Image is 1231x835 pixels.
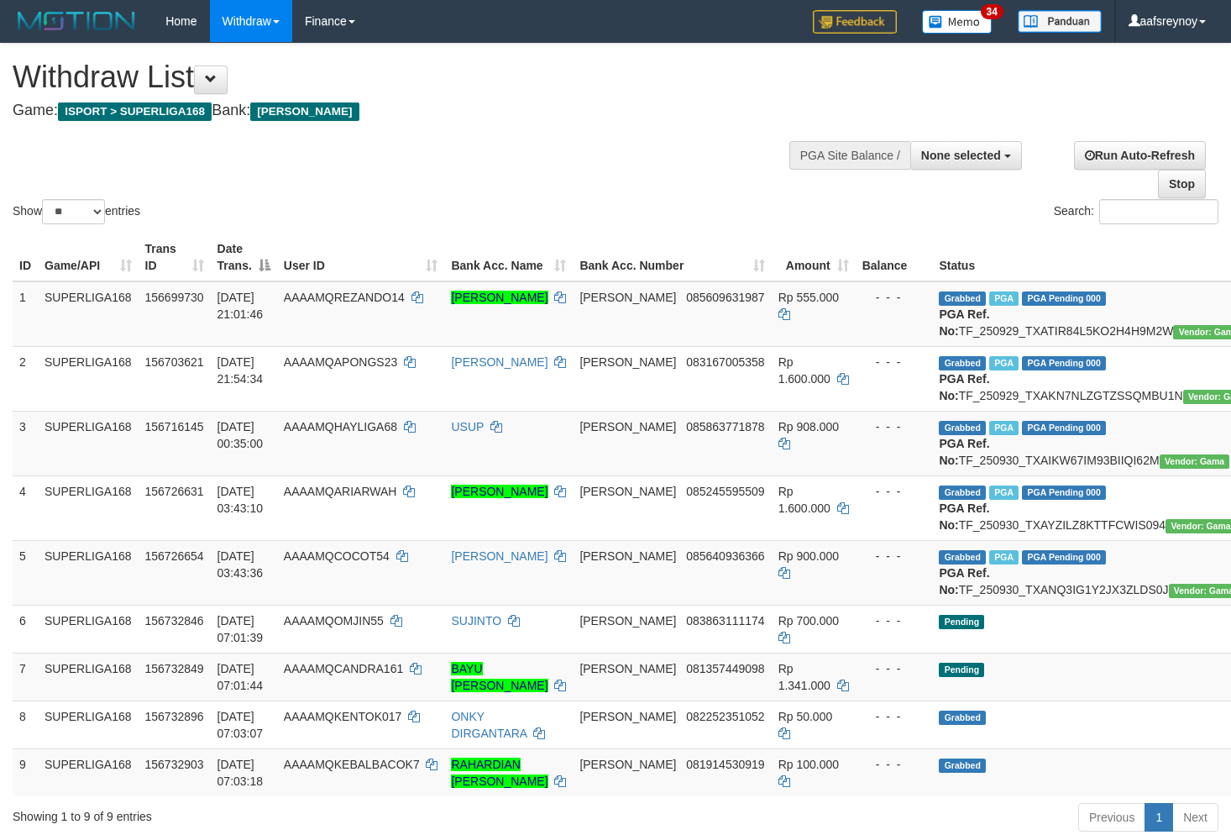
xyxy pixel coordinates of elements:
td: SUPERLIGA168 [38,653,139,701]
span: ISPORT > SUPERLIGA168 [58,102,212,121]
input: Search: [1099,199,1218,224]
span: AAAAMQKEBALBACOK7 [284,758,420,771]
span: Vendor URL: https://trx31.1velocity.biz [1160,454,1230,469]
span: [PERSON_NAME] [579,485,676,498]
td: 7 [13,653,38,701]
th: Bank Acc. Number: activate to sort column ascending [573,234,771,281]
span: [PERSON_NAME] [579,291,676,304]
span: Copy 085245595509 to clipboard [686,485,764,498]
a: [PERSON_NAME] [451,291,547,304]
span: [DATE] 03:43:36 [217,549,264,580]
a: [PERSON_NAME] [451,355,547,369]
td: 3 [13,411,38,475]
span: [PERSON_NAME] [579,420,676,433]
td: 1 [13,281,38,347]
span: Rp 908.000 [778,420,839,433]
span: Rp 700.000 [778,614,839,628]
span: [PERSON_NAME] [579,614,676,628]
h4: Game: Bank: [13,102,804,119]
a: 1 [1145,803,1173,832]
th: Date Trans.: activate to sort column descending [211,234,277,281]
td: 2 [13,346,38,411]
span: [PERSON_NAME] [579,355,676,369]
td: 4 [13,475,38,540]
span: Copy 081914530919 to clipboard [686,758,764,771]
span: PGA Pending [1022,421,1106,435]
span: [DATE] 03:43:10 [217,485,264,515]
th: Bank Acc. Name: activate to sort column ascending [444,234,573,281]
span: [PERSON_NAME] [579,662,676,675]
span: [PERSON_NAME] [579,758,676,771]
span: AAAAMQHAYLIGA68 [284,420,397,433]
th: ID [13,234,38,281]
span: AAAAMQREZANDO14 [284,291,405,304]
div: - - - [862,756,926,773]
div: - - - [862,418,926,435]
span: [DATE] 07:03:07 [217,710,264,740]
b: PGA Ref. No: [939,566,989,596]
img: Feedback.jpg [813,10,897,34]
select: Showentries [42,199,105,224]
span: Copy 083167005358 to clipboard [686,355,764,369]
span: Copy 082252351052 to clipboard [686,710,764,723]
td: SUPERLIGA168 [38,281,139,347]
span: 156726631 [145,485,204,498]
b: PGA Ref. No: [939,307,989,338]
label: Show entries [13,199,140,224]
a: BAYU [PERSON_NAME] [451,662,547,692]
td: 6 [13,605,38,653]
span: [DATE] 21:54:34 [217,355,264,386]
span: 156732849 [145,662,204,675]
a: USUP [451,420,484,433]
span: 156726654 [145,549,204,563]
th: User ID: activate to sort column ascending [277,234,445,281]
img: MOTION_logo.png [13,8,140,34]
td: SUPERLIGA168 [38,475,139,540]
td: 8 [13,701,38,748]
span: Copy 081357449098 to clipboard [686,662,764,675]
th: Trans ID: activate to sort column ascending [139,234,211,281]
span: [DATE] 07:01:39 [217,614,264,644]
span: Marked by aafchhiseyha [989,356,1019,370]
td: SUPERLIGA168 [38,605,139,653]
span: Rp 1.600.000 [778,355,830,386]
span: Marked by aafchhiseyha [989,486,1019,500]
div: - - - [862,660,926,677]
span: 156703621 [145,355,204,369]
span: [DATE] 07:01:44 [217,662,264,692]
div: - - - [862,612,926,629]
span: [PERSON_NAME] [250,102,359,121]
a: Stop [1158,170,1206,198]
span: Grabbed [939,486,986,500]
a: Next [1172,803,1218,832]
span: AAAAMQOMJIN55 [284,614,384,628]
div: - - - [862,708,926,725]
span: Rp 1.600.000 [778,485,830,515]
td: SUPERLIGA168 [38,540,139,605]
span: Grabbed [939,711,986,725]
a: Run Auto-Refresh [1074,141,1206,170]
span: Grabbed [939,291,986,306]
td: SUPERLIGA168 [38,701,139,748]
span: 156716145 [145,420,204,433]
span: Copy 085863771878 to clipboard [686,420,764,433]
a: RAHARDIAN [PERSON_NAME] [451,758,547,788]
span: Pending [939,615,984,629]
span: AAAAMQCOCOT54 [284,549,390,563]
span: Grabbed [939,759,986,773]
span: [DATE] 00:35:00 [217,420,264,450]
span: AAAAMQCANDRA161 [284,662,403,675]
b: PGA Ref. No: [939,502,989,532]
h1: Withdraw List [13,60,804,94]
span: 156732903 [145,758,204,771]
span: Rp 900.000 [778,549,839,563]
td: SUPERLIGA168 [38,411,139,475]
div: Showing 1 to 9 of 9 entries [13,801,500,825]
span: Grabbed [939,550,986,565]
span: Copy 083863111174 to clipboard [686,614,764,628]
label: Search: [1054,199,1218,224]
span: Rp 100.000 [778,758,839,771]
span: Grabbed [939,356,986,370]
th: Game/API: activate to sort column ascending [38,234,139,281]
span: Marked by aafchhiseyha [989,291,1019,306]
